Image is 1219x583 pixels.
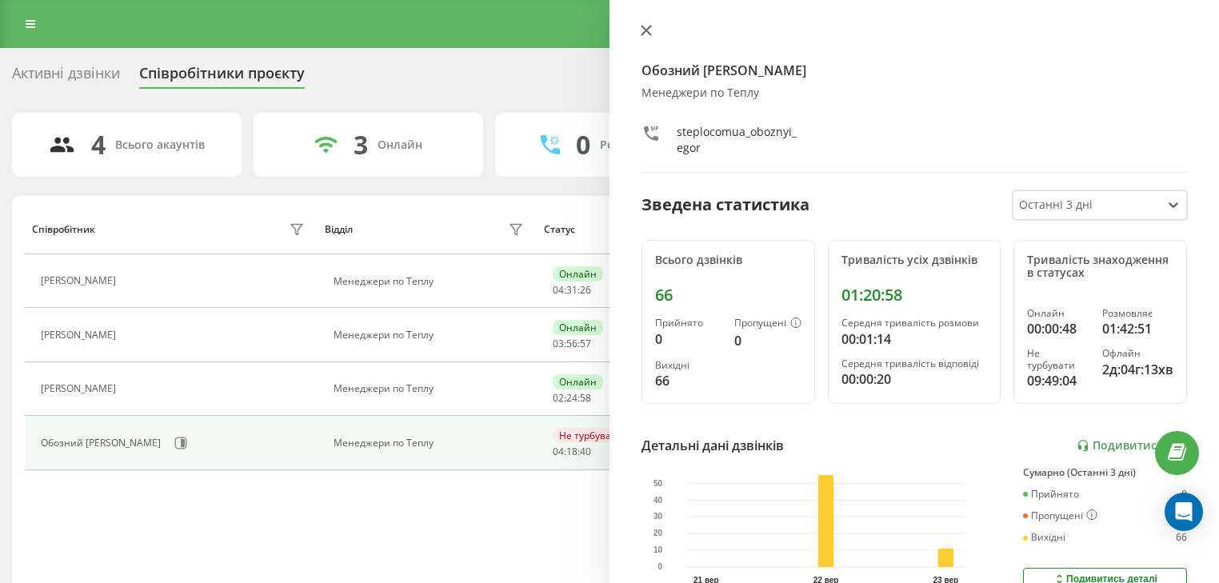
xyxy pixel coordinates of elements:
div: Менеджери по Теплу [334,383,528,394]
div: Сумарно (Останні 3 дні) [1023,467,1187,478]
div: 2д:04г:13хв [1102,360,1173,379]
div: Не турбувати [1027,348,1089,371]
div: Вихідні [1023,532,1065,543]
div: Менеджери по Теплу [641,86,1187,100]
div: 66 [1176,532,1187,543]
div: Детальні дані дзвінків [641,436,784,455]
div: Тривалість усіх дзвінків [841,254,988,267]
div: 0 [734,331,801,350]
span: 57 [580,337,591,350]
div: Онлайн [378,138,422,152]
div: Відділ [325,224,353,235]
a: Подивитись звіт [1077,439,1187,453]
div: Пропущені [1023,509,1097,522]
div: Статус [544,224,575,235]
span: 26 [580,283,591,297]
div: 66 [655,286,801,305]
span: 56 [566,337,578,350]
h4: Обозний [PERSON_NAME] [641,61,1187,80]
div: Менеджери по Теплу [334,276,528,287]
div: Всього дзвінків [655,254,801,267]
div: 01:20:58 [841,286,988,305]
text: 0 [658,562,663,571]
div: Тривалість знаходження в статусах [1027,254,1173,281]
div: 00:00:20 [841,369,988,389]
div: Онлайн [553,374,603,389]
div: [PERSON_NAME] [41,275,120,286]
div: Онлайн [553,320,603,335]
div: 0 [576,130,590,160]
span: 02 [553,391,564,405]
span: 40 [580,445,591,458]
div: [PERSON_NAME] [41,383,120,394]
text: 20 [653,529,663,537]
text: 40 [653,496,663,505]
div: Середня тривалість розмови [841,317,988,329]
div: 4 [91,130,106,160]
div: Офлайн [1102,348,1173,359]
div: 00:01:14 [841,329,988,349]
div: Середня тривалість відповіді [841,358,988,369]
div: : : [553,285,591,296]
span: 58 [580,391,591,405]
div: Активні дзвінки [12,65,120,90]
div: Онлайн [553,266,603,282]
div: Менеджери по Теплу [334,329,528,341]
div: Прийнято [1023,489,1079,500]
div: 66 [655,371,721,390]
div: : : [553,393,591,404]
div: Прийнято [655,317,721,329]
span: 31 [566,283,578,297]
div: 0 [655,329,721,349]
div: Вихідні [655,360,721,371]
div: Не турбувати [553,428,629,443]
span: 24 [566,391,578,405]
span: 03 [553,337,564,350]
span: 18 [566,445,578,458]
text: 30 [653,513,663,521]
div: Менеджери по Теплу [334,437,528,449]
div: Всього акаунтів [115,138,205,152]
div: Обозний [PERSON_NAME] [41,437,165,449]
div: Зведена статистика [641,193,809,217]
div: 00:00:48 [1027,319,1089,338]
div: : : [553,338,591,349]
div: Співробітник [32,224,95,235]
div: 09:49:04 [1027,371,1089,390]
div: steplocomua_oboznyi_egor [677,124,802,156]
div: : : [553,446,591,457]
div: Онлайн [1027,308,1089,319]
div: Співробітники проєкту [139,65,305,90]
div: 3 [354,130,368,160]
span: 04 [553,445,564,458]
text: 50 [653,479,663,488]
div: Пропущені [734,317,801,330]
span: 04 [553,283,564,297]
div: Open Intercom Messenger [1165,493,1203,531]
div: 0 [1181,489,1187,500]
div: Розмовляють [600,138,677,152]
div: [PERSON_NAME] [41,329,120,341]
div: Розмовляє [1102,308,1173,319]
div: 01:42:51 [1102,319,1173,338]
text: 10 [653,545,663,554]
